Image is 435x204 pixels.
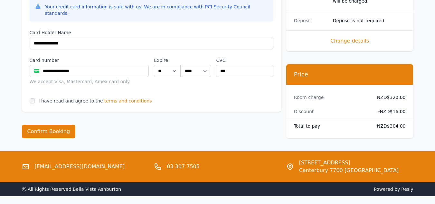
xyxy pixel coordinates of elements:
a: [EMAIL_ADDRESS][DOMAIN_NAME] [35,163,125,170]
a: 03 307 7505 [167,163,200,170]
span: Change details [294,37,406,45]
span: terms and conditions [104,98,152,104]
label: . [181,57,211,63]
span: [STREET_ADDRESS] [299,159,399,167]
dt: Deposit [294,17,328,24]
h3: Price [294,71,406,78]
label: CVC [216,57,273,63]
dd: - NZD$16.00 [372,108,406,115]
dd: NZD$320.00 [372,94,406,101]
div: We accept Visa, Mastercard, Amex card only. [30,78,149,85]
div: Your credit card information is safe with us. We are in compliance with PCI Security Council stan... [45,4,268,16]
label: I have read and agree to the [39,98,103,103]
label: Card Holder Name [30,29,273,36]
span: ⓒ All Rights Reserved. Bella Vista Ashburton [22,187,121,192]
dt: Discount [294,108,367,115]
dd: Deposit is not required [333,17,406,24]
button: Confirm Booking [22,125,76,138]
label: Card number [30,57,149,63]
dd: NZD$304.00 [372,123,406,129]
label: Expire [154,57,181,63]
a: Resly [401,187,413,192]
dt: Room charge [294,94,367,101]
dt: Total to pay [294,123,367,129]
span: Canterbury 7700 [GEOGRAPHIC_DATA] [299,167,399,174]
span: Powered by [220,186,413,192]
